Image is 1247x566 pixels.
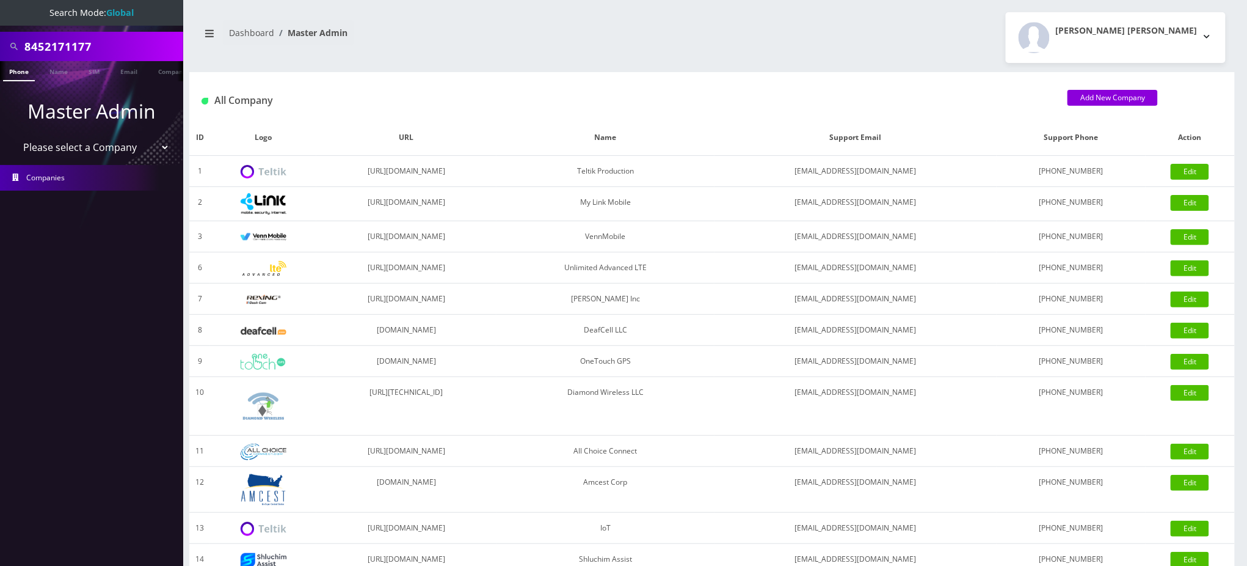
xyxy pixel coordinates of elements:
[189,377,210,436] td: 10
[997,156,1146,187] td: [PHONE_NUMBER]
[202,98,208,105] img: All Company
[241,294,286,306] img: Rexing Inc
[997,187,1146,221] td: [PHONE_NUMBER]
[496,513,714,544] td: IoT
[997,377,1146,436] td: [PHONE_NUMBER]
[997,284,1146,315] td: [PHONE_NUMBER]
[316,467,496,513] td: [DOMAIN_NAME]
[1171,354,1209,370] a: Edit
[241,261,286,276] img: Unlimited Advanced LTE
[316,346,496,377] td: [DOMAIN_NAME]
[714,315,997,346] td: [EMAIL_ADDRESS][DOMAIN_NAME]
[241,383,286,429] img: Diamond Wireless LLC
[496,284,714,315] td: [PERSON_NAME] Inc
[241,522,286,536] img: IoT
[43,61,74,80] a: Name
[496,436,714,467] td: All Choice Connect
[1171,475,1209,491] a: Edit
[1006,12,1226,63] button: [PERSON_NAME] [PERSON_NAME]
[241,165,286,179] img: Teltik Production
[189,252,210,284] td: 6
[714,221,997,252] td: [EMAIL_ADDRESS][DOMAIN_NAME]
[189,436,210,467] td: 11
[241,444,286,460] img: All Choice Connect
[241,233,286,241] img: VennMobile
[189,187,210,221] td: 2
[189,120,210,156] th: ID
[714,346,997,377] td: [EMAIL_ADDRESS][DOMAIN_NAME]
[106,7,134,18] strong: Global
[496,221,714,252] td: VennMobile
[241,473,286,506] img: Amcest Corp
[241,327,286,335] img: DeafCell LLC
[189,284,210,315] td: 7
[997,513,1146,544] td: [PHONE_NUMBER]
[997,252,1146,284] td: [PHONE_NUMBER]
[152,61,193,80] a: Company
[1171,195,1209,211] a: Edit
[714,377,997,436] td: [EMAIL_ADDRESS][DOMAIN_NAME]
[316,436,496,467] td: [URL][DOMAIN_NAME]
[49,7,134,18] span: Search Mode:
[210,120,316,156] th: Logo
[714,156,997,187] td: [EMAIL_ADDRESS][DOMAIN_NAME]
[496,120,714,156] th: Name
[1171,323,1209,339] a: Edit
[1146,120,1235,156] th: Action
[189,513,210,544] td: 13
[714,187,997,221] td: [EMAIL_ADDRESS][DOMAIN_NAME]
[714,513,997,544] td: [EMAIL_ADDRESS][DOMAIN_NAME]
[714,436,997,467] td: [EMAIL_ADDRESS][DOMAIN_NAME]
[82,61,106,80] a: SIM
[496,315,714,346] td: DeafCell LLC
[241,354,286,370] img: OneTouch GPS
[274,26,347,39] li: Master Admin
[189,315,210,346] td: 8
[997,436,1146,467] td: [PHONE_NUMBER]
[229,27,274,39] a: Dashboard
[189,156,210,187] td: 1
[114,61,144,80] a: Email
[496,377,714,436] td: Diamond Wireless LLC
[316,284,496,315] td: [URL][DOMAIN_NAME]
[1067,90,1158,106] a: Add New Company
[997,120,1146,156] th: Support Phone
[316,315,496,346] td: [DOMAIN_NAME]
[189,221,210,252] td: 3
[496,187,714,221] td: My Link Mobile
[189,346,210,377] td: 9
[714,120,997,156] th: Support Email
[27,172,65,183] span: Companies
[496,252,714,284] td: Unlimited Advanced LTE
[1171,164,1209,180] a: Edit
[24,35,180,58] input: Search All Companies
[714,467,997,513] td: [EMAIL_ADDRESS][DOMAIN_NAME]
[1171,292,1209,307] a: Edit
[316,513,496,544] td: [URL][DOMAIN_NAME]
[1171,385,1209,401] a: Edit
[1171,229,1209,245] a: Edit
[316,120,496,156] th: URL
[3,61,35,81] a: Phone
[714,252,997,284] td: [EMAIL_ADDRESS][DOMAIN_NAME]
[496,346,714,377] td: OneTouch GPS
[997,346,1146,377] td: [PHONE_NUMBER]
[316,187,496,221] td: [URL][DOMAIN_NAME]
[1171,260,1209,276] a: Edit
[202,95,1049,106] h1: All Company
[241,193,286,215] img: My Link Mobile
[316,377,496,436] td: [URL][TECHNICAL_ID]
[496,467,714,513] td: Amcest Corp
[997,315,1146,346] td: [PHONE_NUMBER]
[997,221,1146,252] td: [PHONE_NUMBER]
[714,284,997,315] td: [EMAIL_ADDRESS][DOMAIN_NAME]
[496,156,714,187] td: Teltik Production
[1171,521,1209,537] a: Edit
[316,156,496,187] td: [URL][DOMAIN_NAME]
[1056,26,1198,36] h2: [PERSON_NAME] [PERSON_NAME]
[189,467,210,513] td: 12
[316,221,496,252] td: [URL][DOMAIN_NAME]
[198,20,703,55] nav: breadcrumb
[997,467,1146,513] td: [PHONE_NUMBER]
[1171,444,1209,460] a: Edit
